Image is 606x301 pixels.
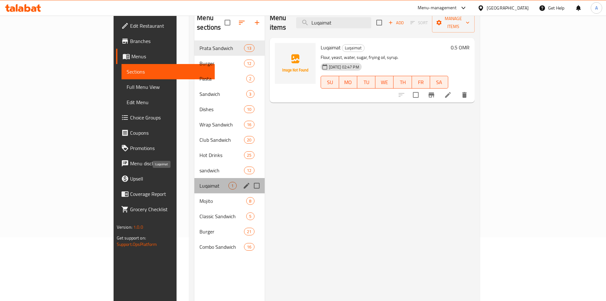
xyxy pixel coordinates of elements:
div: Sandwich [199,90,246,98]
span: Burger [199,228,244,235]
div: Burger12 [194,56,264,71]
a: Menu disclaimer [116,156,215,171]
div: items [246,75,254,82]
a: Choice Groups [116,110,215,125]
span: Get support on: [117,234,146,242]
span: Full Menu View [127,83,210,91]
span: 2 [247,76,254,82]
span: Coverage Report [130,190,210,198]
span: 25 [244,152,254,158]
span: Upsell [130,175,210,183]
span: Select to update [409,88,422,102]
div: Classic Sandwich5 [194,209,264,224]
a: Upsell [116,171,215,186]
span: 16 [244,122,254,128]
span: Menus [131,53,210,60]
span: 12 [244,61,254,67]
div: items [244,121,254,128]
button: edit [242,181,251,190]
span: 20 [244,137,254,143]
div: items [246,90,254,98]
span: MO [342,78,355,87]
span: 3 [247,91,254,97]
div: Pasta2 [194,71,264,86]
span: [DATE] 02:47 PM [326,64,362,70]
a: Branches [116,33,215,49]
span: 16 [244,244,254,250]
button: WE [375,76,394,89]
span: 12 [244,168,254,174]
span: Luqaimat [199,182,228,190]
span: Coupons [130,129,210,137]
span: Burger [199,60,244,67]
span: Select section [373,16,386,29]
div: items [244,228,254,235]
span: 21 [244,229,254,235]
div: [GEOGRAPHIC_DATA] [487,4,529,11]
div: Luqaimat1edit [194,178,264,193]
span: 8 [247,198,254,204]
a: Promotions [116,140,215,156]
span: Dishes [199,105,244,113]
input: search [296,17,371,28]
div: Mojito8 [194,193,264,209]
button: SU [321,76,339,89]
span: 13 [244,45,254,51]
span: TH [396,78,409,87]
span: sandwich [199,167,244,174]
a: Edit menu item [444,91,452,99]
span: A [595,4,598,11]
div: items [244,167,254,174]
div: sandwich12 [194,163,264,178]
div: items [244,243,254,251]
button: Branch-specific-item [424,87,439,103]
button: TH [394,76,412,89]
div: Hot Drinks25 [194,147,264,163]
span: Sections [127,68,210,75]
span: SA [433,78,446,87]
a: Coupons [116,125,215,140]
a: Support.OpsPlatform [117,240,157,248]
span: Menu disclaimer [130,160,210,167]
span: Choice Groups [130,114,210,121]
button: Add section [249,15,265,30]
span: Hot Drinks [199,151,244,159]
span: Edit Menu [127,98,210,106]
div: items [244,60,254,67]
span: Grocery Checklist [130,205,210,213]
span: Promotions [130,144,210,152]
span: Luqaimat [342,44,364,52]
img: Luqaimat [275,43,316,84]
span: Combo Sandwich [199,243,244,251]
div: Dishes10 [194,102,264,117]
span: 5 [247,213,254,219]
span: Manage items [437,15,470,31]
div: Club Sandwich20 [194,132,264,147]
div: items [228,182,236,190]
span: Add item [386,18,406,28]
div: Sandwich3 [194,86,264,102]
button: MO [339,76,357,89]
span: FR [414,78,428,87]
button: delete [457,87,472,103]
div: Burger21 [194,224,264,239]
a: Sections [122,64,215,79]
span: Classic Sandwich [199,212,246,220]
span: Mojito [199,197,246,205]
span: 10 [244,106,254,112]
button: FR [412,76,430,89]
button: TU [357,76,375,89]
a: Grocery Checklist [116,202,215,217]
h6: 0.5 OMR [451,43,470,52]
a: Edit Restaurant [116,18,215,33]
a: Full Menu View [122,79,215,95]
div: Combo Sandwich16 [194,239,264,254]
span: Wrap Sandwich [199,121,244,128]
div: Luqaimat [342,44,365,52]
span: Club Sandwich [199,136,244,144]
span: Branches [130,37,210,45]
div: items [244,105,254,113]
a: Coverage Report [116,186,215,202]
